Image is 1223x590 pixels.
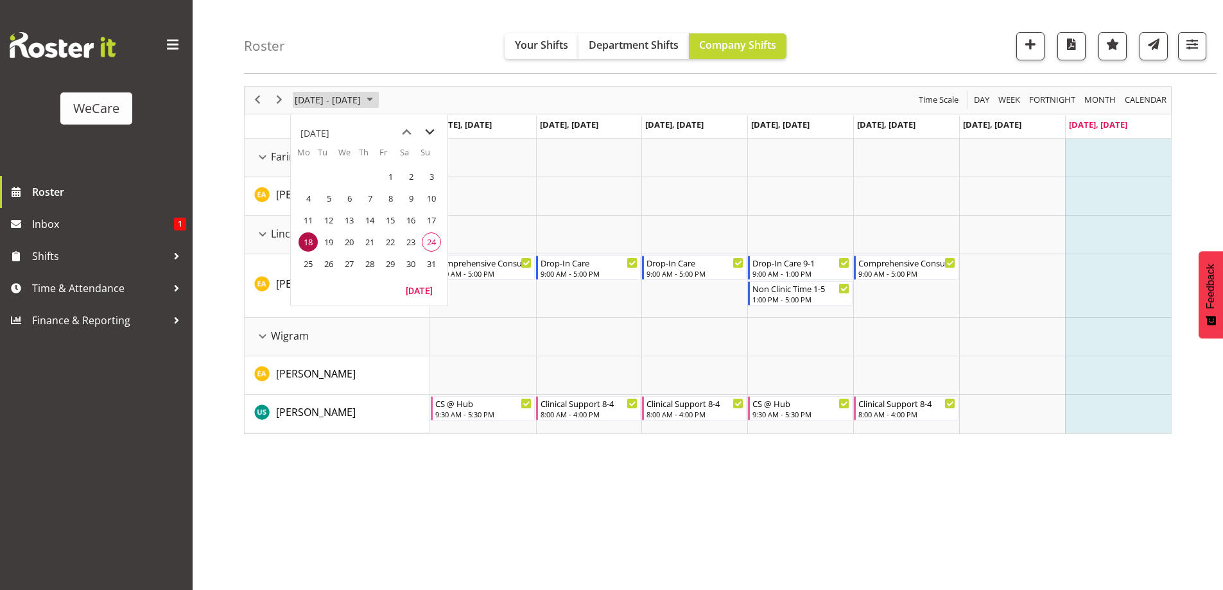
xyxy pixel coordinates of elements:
[433,119,492,130] span: [DATE], [DATE]
[748,281,853,306] div: Ena Advincula"s event - Non Clinic Time 1-5 Begin From Thursday, August 21, 2025 at 1:00:00 PM GM...
[360,189,379,208] span: Thursday, August 7, 2025
[1083,92,1117,108] span: Month
[271,92,288,108] button: Next
[32,279,167,298] span: Time & Attendance
[299,232,318,252] span: Monday, August 18, 2025
[430,139,1171,433] table: Timeline Week of August 18, 2025
[359,146,379,166] th: Th
[858,397,955,410] div: Clinical Support 8-4
[422,232,441,252] span: Sunday, August 24, 2025
[174,218,186,230] span: 1
[245,139,430,177] td: Faringdon resource
[381,167,400,186] span: Friday, August 1, 2025
[276,276,356,291] a: [PERSON_NAME]
[536,396,641,421] div: Udani Senanayake"s event - Clinical Support 8-4 Begin From Tuesday, August 19, 2025 at 8:00:00 AM...
[589,38,679,52] span: Department Shifts
[299,254,318,273] span: Monday, August 25, 2025
[340,254,359,273] span: Wednesday, August 27, 2025
[418,121,441,144] button: next month
[854,396,958,421] div: Udani Senanayake"s event - Clinical Support 8-4 Begin From Friday, August 22, 2025 at 8:00:00 AM ...
[249,92,266,108] button: Previous
[422,254,441,273] span: Sunday, August 31, 2025
[422,211,441,230] span: Sunday, August 17, 2025
[748,256,853,280] div: Ena Advincula"s event - Drop-In Care 9-1 Begin From Thursday, August 21, 2025 at 9:00:00 AM GMT+1...
[963,119,1021,130] span: [DATE], [DATE]
[431,256,535,280] div: Ena Advincula"s event - Comprehensive Consult Begin From Monday, August 18, 2025 at 9:00:00 AM GM...
[996,92,1023,108] button: Timeline Week
[541,397,638,410] div: Clinical Support 8-4
[1178,32,1206,60] button: Filter Shifts
[642,256,747,280] div: Ena Advincula"s event - Drop-In Care Begin From Wednesday, August 20, 2025 at 9:00:00 AM GMT+12:0...
[421,146,441,166] th: Su
[360,254,379,273] span: Thursday, August 28, 2025
[401,167,421,186] span: Saturday, August 2, 2025
[340,189,359,208] span: Wednesday, August 6, 2025
[271,226,306,241] span: Lincoln
[1027,92,1078,108] button: Fortnight
[515,38,568,52] span: Your Shifts
[646,409,743,419] div: 8:00 AM - 4:00 PM
[381,189,400,208] span: Friday, August 8, 2025
[10,32,116,58] img: Rosterit website logo
[319,232,338,252] span: Tuesday, August 19, 2025
[32,247,167,266] span: Shifts
[319,254,338,273] span: Tuesday, August 26, 2025
[340,211,359,230] span: Wednesday, August 13, 2025
[32,182,186,202] span: Roster
[276,187,356,202] a: [PERSON_NAME]
[360,232,379,252] span: Thursday, August 21, 2025
[1028,92,1077,108] span: Fortnight
[401,211,421,230] span: Saturday, August 16, 2025
[435,268,532,279] div: 9:00 AM - 5:00 PM
[422,189,441,208] span: Sunday, August 10, 2025
[319,211,338,230] span: Tuesday, August 12, 2025
[1123,92,1169,108] button: Month
[541,268,638,279] div: 9:00 AM - 5:00 PM
[360,211,379,230] span: Thursday, August 14, 2025
[1123,92,1168,108] span: calendar
[1082,92,1118,108] button: Timeline Month
[752,397,849,410] div: CS @ Hub
[276,187,356,202] span: [PERSON_NAME]
[381,211,400,230] span: Friday, August 15, 2025
[646,268,743,279] div: 9:00 AM - 5:00 PM
[536,256,641,280] div: Ena Advincula"s event - Drop-In Care Begin From Tuesday, August 19, 2025 at 9:00:00 AM GMT+12:00 ...
[858,409,955,419] div: 8:00 AM - 4:00 PM
[1057,32,1086,60] button: Download a PDF of the roster according to the set date range.
[395,121,418,144] button: previous month
[854,256,958,280] div: Ena Advincula"s event - Comprehensive Consult Begin From Friday, August 22, 2025 at 9:00:00 AM GM...
[752,282,849,295] div: Non Clinic Time 1-5
[276,367,356,381] span: [PERSON_NAME]
[642,396,747,421] div: Udani Senanayake"s event - Clinical Support 8-4 Begin From Wednesday, August 20, 2025 at 8:00:00 ...
[422,167,441,186] span: Sunday, August 3, 2025
[431,396,535,421] div: Udani Senanayake"s event - CS @ Hub Begin From Monday, August 18, 2025 at 9:30:00 AM GMT+12:00 En...
[244,86,1172,434] div: Timeline Week of August 18, 2025
[244,39,285,53] h4: Roster
[858,256,955,269] div: Comprehensive Consult
[400,146,421,166] th: Sa
[973,92,991,108] span: Day
[972,92,992,108] button: Timeline Day
[276,405,356,419] span: [PERSON_NAME]
[646,397,743,410] div: Clinical Support 8-4
[1140,32,1168,60] button: Send a list of all shifts for the selected filtered period to all rostered employees.
[297,231,318,253] td: Monday, August 18, 2025
[73,99,119,118] div: WeCare
[858,268,955,279] div: 9:00 AM - 5:00 PM
[293,92,379,108] button: August 2025
[340,232,359,252] span: Wednesday, August 20, 2025
[245,216,430,254] td: Lincoln resource
[276,277,356,291] span: [PERSON_NAME]
[32,311,167,330] span: Finance & Reporting
[381,232,400,252] span: Friday, August 22, 2025
[245,395,430,433] td: Udani Senanayake resource
[401,189,421,208] span: Saturday, August 9, 2025
[268,87,290,114] div: next period
[338,146,359,166] th: We
[435,397,532,410] div: CS @ Hub
[271,149,320,164] span: Faringdon
[435,256,532,269] div: Comprehensive Consult
[245,254,430,318] td: Ena Advincula resource
[917,92,961,108] button: Time Scale
[299,189,318,208] span: Monday, August 4, 2025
